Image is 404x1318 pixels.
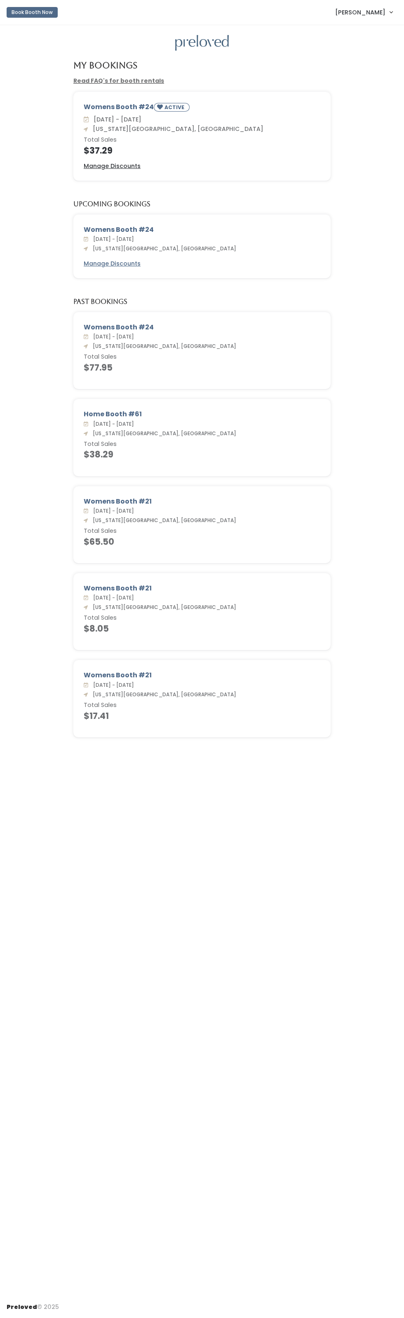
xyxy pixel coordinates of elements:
[89,604,236,611] span: [US_STATE][GEOGRAPHIC_DATA], [GEOGRAPHIC_DATA]
[327,3,401,21] a: [PERSON_NAME]
[89,125,263,133] span: [US_STATE][GEOGRAPHIC_DATA], [GEOGRAPHIC_DATA]
[7,3,58,21] a: Book Booth Now
[90,236,134,243] span: [DATE] - [DATE]
[164,104,186,111] small: ACTIVE
[89,245,236,252] span: [US_STATE][GEOGRAPHIC_DATA], [GEOGRAPHIC_DATA]
[84,670,320,680] div: Womens Booth #21
[84,409,320,419] div: Home Booth #61
[90,507,134,514] span: [DATE] - [DATE]
[84,363,320,372] h4: $77.95
[7,1296,59,1311] div: © 2025
[84,441,320,448] h6: Total Sales
[84,354,320,360] h6: Total Sales
[90,115,141,124] span: [DATE] - [DATE]
[84,102,320,115] div: Womens Booth #24
[84,259,141,268] a: Manage Discounts
[90,681,134,688] span: [DATE] - [DATE]
[89,691,236,698] span: [US_STATE][GEOGRAPHIC_DATA], [GEOGRAPHIC_DATA]
[84,146,320,155] h4: $37.29
[73,61,137,70] h4: My Bookings
[73,77,164,85] a: Read FAQ's for booth rentals
[84,615,320,621] h6: Total Sales
[84,583,320,593] div: Womens Booth #21
[7,7,58,18] button: Book Booth Now
[84,624,320,633] h4: $8.05
[73,201,150,208] h5: Upcoming Bookings
[84,702,320,709] h6: Total Sales
[84,137,320,143] h6: Total Sales
[7,1303,37,1311] span: Preloved
[84,528,320,534] h6: Total Sales
[84,497,320,506] div: Womens Booth #21
[90,333,134,340] span: [DATE] - [DATE]
[90,594,134,601] span: [DATE] - [DATE]
[90,420,134,427] span: [DATE] - [DATE]
[73,298,127,306] h5: Past Bookings
[175,35,229,51] img: preloved logo
[89,517,236,524] span: [US_STATE][GEOGRAPHIC_DATA], [GEOGRAPHIC_DATA]
[84,711,320,721] h4: $17.41
[84,225,320,235] div: Womens Booth #24
[84,450,320,459] h4: $38.29
[89,343,236,350] span: [US_STATE][GEOGRAPHIC_DATA], [GEOGRAPHIC_DATA]
[89,430,236,437] span: [US_STATE][GEOGRAPHIC_DATA], [GEOGRAPHIC_DATA]
[84,537,320,546] h4: $65.50
[84,322,320,332] div: Womens Booth #24
[335,8,385,17] span: [PERSON_NAME]
[84,162,141,170] a: Manage Discounts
